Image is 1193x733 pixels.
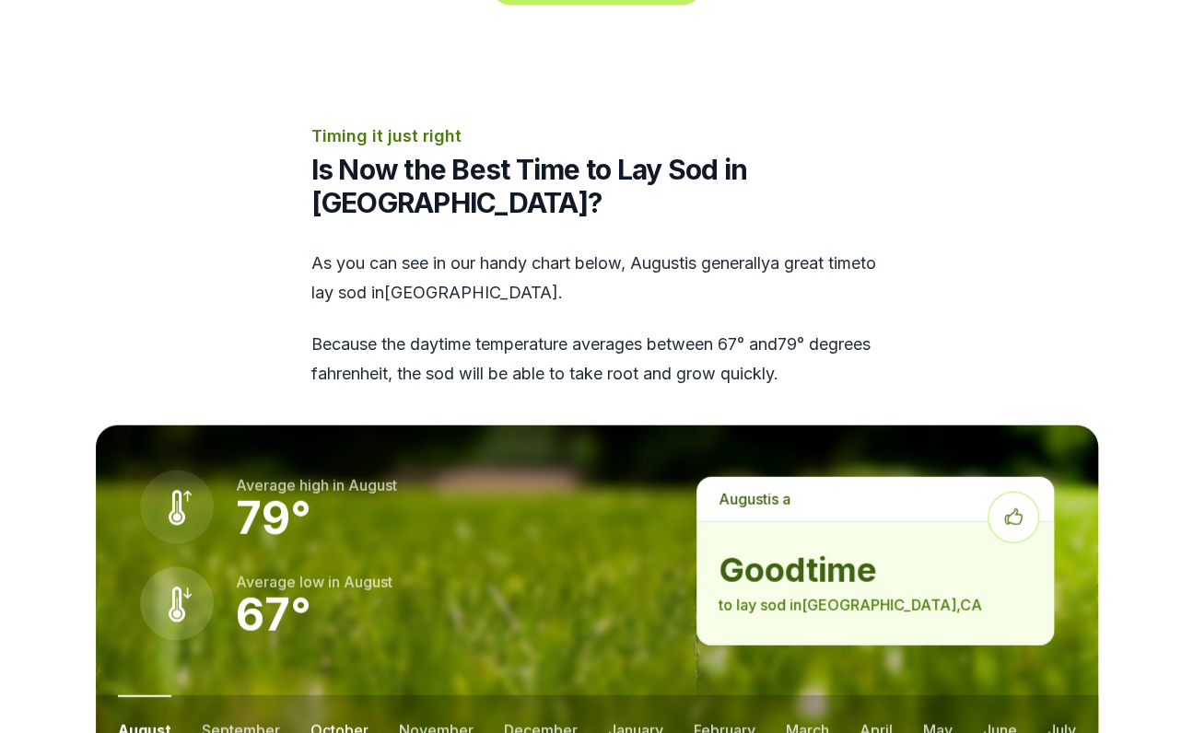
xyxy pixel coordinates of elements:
[696,477,1053,521] p: is a
[348,476,397,494] span: august
[311,123,883,149] p: Timing it just right
[719,552,1031,588] strong: good time
[236,474,397,496] p: Average high in
[236,491,311,545] strong: 79 °
[311,153,883,219] h2: Is Now the Best Time to Lay Sod in [GEOGRAPHIC_DATA]?
[236,588,311,642] strong: 67 °
[719,490,767,508] span: august
[236,571,392,593] p: Average low in
[311,249,883,389] div: As you can see in our handy chart below, is generally a great time to lay sod in [GEOGRAPHIC_DATA] .
[630,253,684,273] span: august
[344,573,392,591] span: august
[311,330,883,389] p: Because the daytime temperature averages between 67 ° and 79 ° degrees fahrenheit, the sod will b...
[719,594,1031,616] p: to lay sod in [GEOGRAPHIC_DATA] , CA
